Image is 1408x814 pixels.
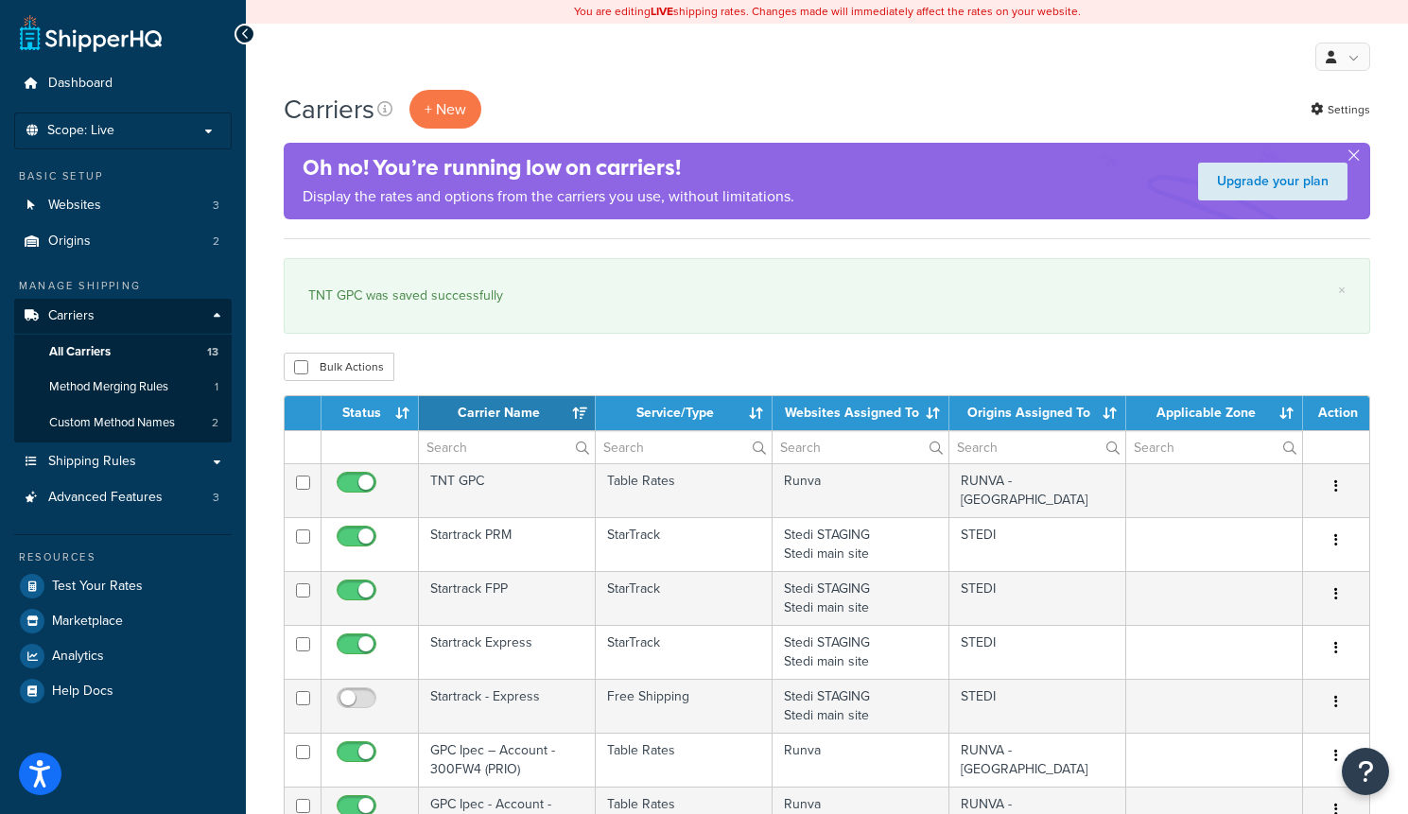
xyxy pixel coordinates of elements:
th: Carrier Name: activate to sort column ascending [419,396,596,430]
span: 2 [213,234,219,250]
td: Table Rates [596,733,773,787]
td: STEDI [949,571,1126,625]
input: Search [949,431,1125,463]
span: Method Merging Rules [49,379,168,395]
b: LIVE [651,3,673,20]
button: Open Resource Center [1342,748,1389,795]
span: Shipping Rules [48,454,136,470]
input: Search [1126,431,1302,463]
a: Analytics [14,639,232,673]
th: Websites Assigned To: activate to sort column ascending [773,396,949,430]
button: + New [409,90,481,129]
a: All Carriers 13 [14,335,232,370]
td: Runva [773,463,949,517]
td: STEDI [949,517,1126,571]
li: Method Merging Rules [14,370,232,405]
td: TNT GPC [419,463,596,517]
td: Free Shipping [596,679,773,733]
a: Custom Method Names 2 [14,406,232,441]
li: Custom Method Names [14,406,232,441]
th: Status: activate to sort column ascending [322,396,419,430]
input: Search [596,431,772,463]
td: Stedi STAGING Stedi main site [773,517,949,571]
td: RUNVA - [GEOGRAPHIC_DATA] [949,733,1126,787]
td: Startrack - Express [419,679,596,733]
td: RUNVA - [GEOGRAPHIC_DATA] [949,463,1126,517]
a: Origins 2 [14,224,232,259]
span: Dashboard [48,76,113,92]
h1: Carriers [284,91,374,128]
span: 2 [212,415,218,431]
div: Basic Setup [14,168,232,184]
a: Marketplace [14,604,232,638]
a: Settings [1311,96,1370,123]
span: 1 [215,379,218,395]
a: Method Merging Rules 1 [14,370,232,405]
a: Websites 3 [14,188,232,223]
span: 13 [207,344,218,360]
th: Origins Assigned To: activate to sort column ascending [949,396,1126,430]
a: ShipperHQ Home [20,14,162,52]
td: StarTrack [596,625,773,679]
td: GPC Ipec – Account - 300FW4 (PRIO) [419,733,596,787]
span: Websites [48,198,101,214]
td: Stedi STAGING Stedi main site [773,571,949,625]
td: Runva [773,733,949,787]
li: All Carriers [14,335,232,370]
div: TNT GPC was saved successfully [308,283,1346,309]
span: Advanced Features [48,490,163,506]
a: Advanced Features 3 [14,480,232,515]
input: Search [773,431,948,463]
span: 3 [213,198,219,214]
h4: Oh no! You’re running low on carriers! [303,152,794,183]
span: 3 [213,490,219,506]
a: Help Docs [14,674,232,708]
span: Test Your Rates [52,579,143,595]
li: Advanced Features [14,480,232,515]
span: Custom Method Names [49,415,175,431]
span: Help Docs [52,684,113,700]
p: Display the rates and options from the carriers you use, without limitations. [303,183,794,210]
td: STEDI [949,679,1126,733]
span: All Carriers [49,344,111,360]
td: Stedi STAGING Stedi main site [773,679,949,733]
a: Upgrade your plan [1198,163,1347,200]
button: Bulk Actions [284,353,394,381]
input: Search [419,431,595,463]
span: Marketplace [52,614,123,630]
span: Analytics [52,649,104,665]
a: Dashboard [14,66,232,101]
td: Startrack FPP [419,571,596,625]
span: Origins [48,234,91,250]
td: Table Rates [596,463,773,517]
a: Test Your Rates [14,569,232,603]
th: Action [1303,396,1369,430]
td: Startrack PRM [419,517,596,571]
div: Manage Shipping [14,278,232,294]
a: Carriers [14,299,232,334]
td: STEDI [949,625,1126,679]
td: Stedi STAGING Stedi main site [773,625,949,679]
div: Resources [14,549,232,565]
li: Websites [14,188,232,223]
span: Scope: Live [47,123,114,139]
a: × [1338,283,1346,298]
td: StarTrack [596,571,773,625]
span: Carriers [48,308,95,324]
a: Shipping Rules [14,444,232,479]
li: Carriers [14,299,232,442]
td: Startrack Express [419,625,596,679]
li: Origins [14,224,232,259]
th: Service/Type: activate to sort column ascending [596,396,773,430]
th: Applicable Zone: activate to sort column ascending [1126,396,1303,430]
td: StarTrack [596,517,773,571]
